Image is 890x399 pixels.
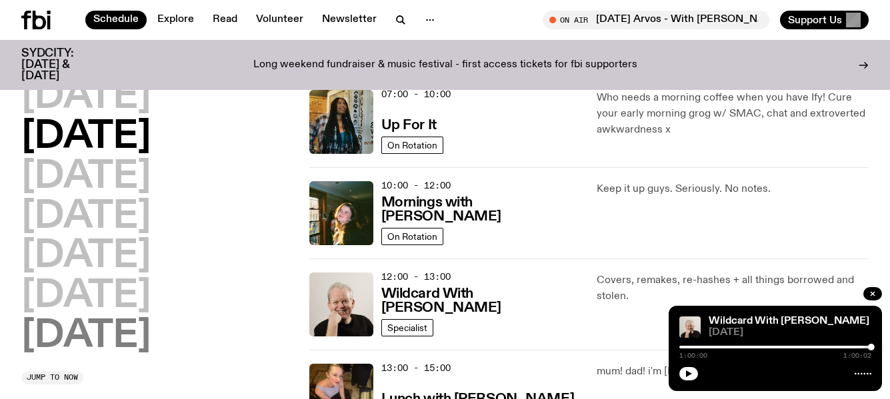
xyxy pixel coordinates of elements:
[381,284,581,315] a: Wildcard With [PERSON_NAME]
[788,14,842,26] span: Support Us
[21,159,151,196] button: [DATE]
[27,374,78,381] span: Jump to now
[381,270,451,283] span: 12:00 - 13:00
[205,11,245,29] a: Read
[381,196,581,224] h3: Mornings with [PERSON_NAME]
[85,11,147,29] a: Schedule
[597,364,869,380] p: mum! dad! i'm [DATE] lunch!
[314,11,385,29] a: Newsletter
[387,140,437,150] span: On Rotation
[381,362,451,374] span: 13:00 - 15:00
[381,116,437,133] a: Up For It
[381,228,443,245] a: On Rotation
[253,59,637,71] p: Long weekend fundraiser & music festival - first access tickets for fbi supporters
[843,352,871,359] span: 1:00:02
[21,48,107,82] h3: SYDCITY: [DATE] & [DATE]
[679,316,701,338] img: Stuart is smiling charmingly, wearing a black t-shirt against a stark white background.
[597,181,869,197] p: Keep it up guys. Seriously. No notes.
[381,193,581,224] a: Mornings with [PERSON_NAME]
[309,90,373,154] img: Ify - a Brown Skin girl with black braided twists, looking up to the side with her tongue stickin...
[381,287,581,315] h3: Wildcard With [PERSON_NAME]
[381,137,443,154] a: On Rotation
[21,119,151,156] button: [DATE]
[309,272,373,336] img: Stuart is smiling charmingly, wearing a black t-shirt against a stark white background.
[21,371,83,384] button: Jump to now
[21,199,151,236] button: [DATE]
[597,90,869,138] p: Who needs a morning coffee when you have Ify! Cure your early morning grog w/ SMAC, chat and extr...
[21,318,151,355] button: [DATE]
[248,11,311,29] a: Volunteer
[309,181,373,245] img: Freya smiles coyly as she poses for the image.
[709,316,869,326] a: Wildcard With [PERSON_NAME]
[381,119,437,133] h3: Up For It
[709,328,871,338] span: [DATE]
[21,238,151,275] button: [DATE]
[381,179,451,192] span: 10:00 - 12:00
[543,11,769,29] button: On Air[DATE] Arvos - With [PERSON_NAME]
[387,322,427,332] span: Specialist
[21,79,151,116] button: [DATE]
[149,11,202,29] a: Explore
[381,88,451,101] span: 07:00 - 10:00
[597,272,869,304] p: Covers, remakes, re-hashes + all things borrowed and stolen.
[780,11,869,29] button: Support Us
[381,319,433,336] a: Specialist
[679,352,707,359] span: 1:00:00
[387,231,437,241] span: On Rotation
[21,278,151,315] button: [DATE]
